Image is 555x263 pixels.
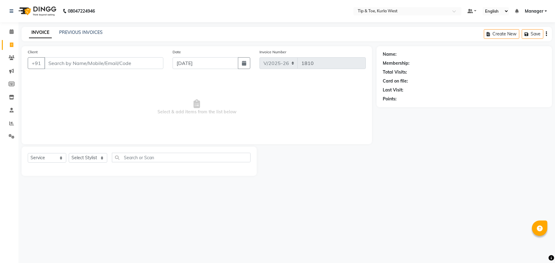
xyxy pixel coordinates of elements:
b: 08047224946 [68,2,95,20]
span: Manager [525,8,543,14]
a: PREVIOUS INVOICES [59,30,103,35]
input: Search by Name/Mobile/Email/Code [44,57,163,69]
div: Name: [383,51,397,58]
label: Invoice Number [259,49,286,55]
span: Select & add items from the list below [28,76,366,138]
img: logo [16,2,58,20]
div: Total Visits: [383,69,407,75]
a: INVOICE [29,27,52,38]
button: Save [522,29,543,39]
button: Create New [484,29,519,39]
input: Search or Scan [112,153,251,162]
label: Client [28,49,38,55]
div: Membership: [383,60,410,67]
div: Points: [383,96,397,102]
div: Card on file: [383,78,408,84]
div: Last Visit: [383,87,403,93]
iframe: chat widget [529,238,549,257]
button: +91 [28,57,45,69]
label: Date [173,49,181,55]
